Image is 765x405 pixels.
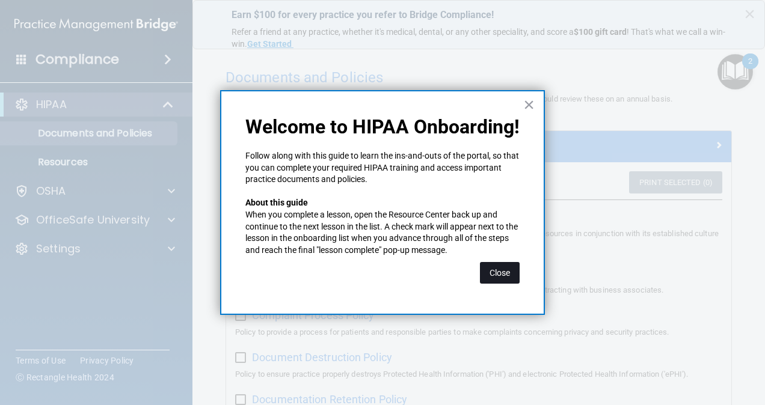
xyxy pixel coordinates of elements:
[245,209,520,256] p: When you complete a lesson, open the Resource Center back up and continue to the next lesson in t...
[245,115,520,138] p: Welcome to HIPAA Onboarding!
[480,262,520,284] button: Close
[245,198,308,207] strong: About this guide
[245,150,520,186] p: Follow along with this guide to learn the ins-and-outs of the portal, so that you can complete yo...
[523,95,535,114] button: Close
